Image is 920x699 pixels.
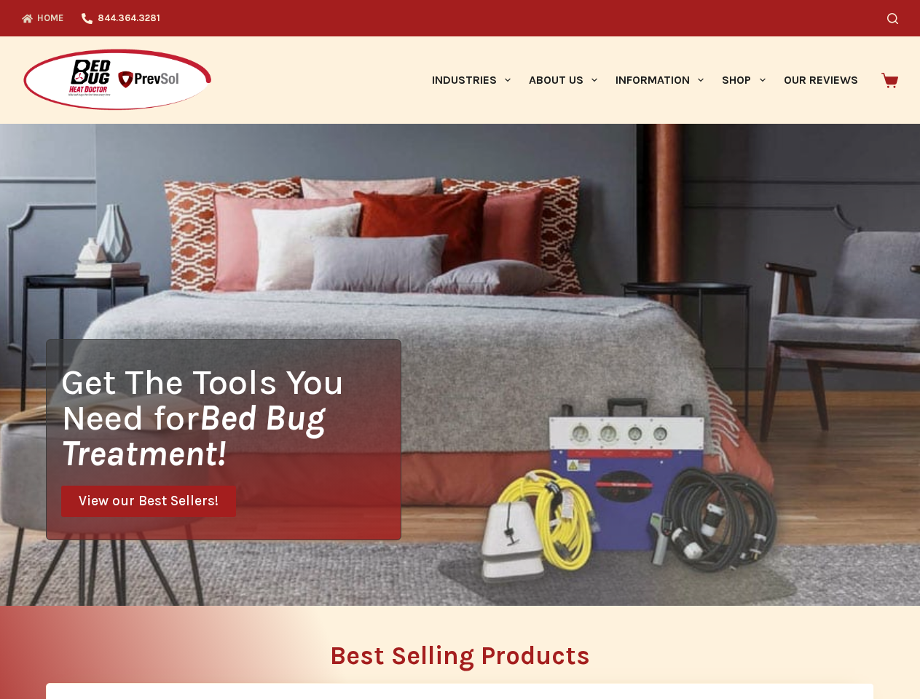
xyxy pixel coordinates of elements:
a: Industries [422,36,519,124]
i: Bed Bug Treatment! [61,397,325,474]
h1: Get The Tools You Need for [61,364,401,471]
img: Prevsol/Bed Bug Heat Doctor [22,48,213,113]
button: Search [887,13,898,24]
a: Our Reviews [774,36,867,124]
a: Information [607,36,713,124]
span: View our Best Sellers! [79,494,219,508]
a: View our Best Sellers! [61,486,236,517]
a: Shop [713,36,774,124]
nav: Primary [422,36,867,124]
h2: Best Selling Products [46,643,874,668]
a: About Us [519,36,606,124]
